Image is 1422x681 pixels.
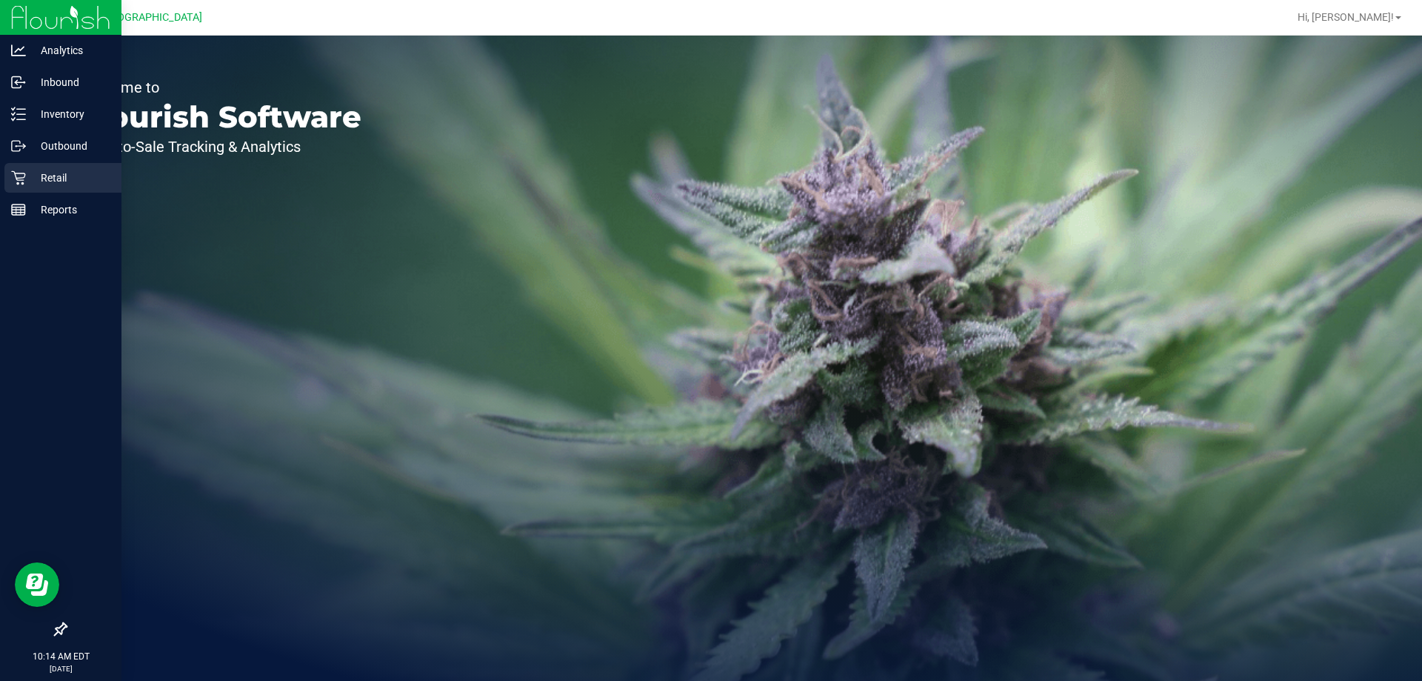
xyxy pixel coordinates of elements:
[26,41,115,59] p: Analytics
[11,170,26,185] inline-svg: Retail
[26,169,115,187] p: Retail
[11,202,26,217] inline-svg: Reports
[11,43,26,58] inline-svg: Analytics
[101,11,202,24] span: [GEOGRAPHIC_DATA]
[26,137,115,155] p: Outbound
[11,139,26,153] inline-svg: Outbound
[26,73,115,91] p: Inbound
[80,80,361,95] p: Welcome to
[26,105,115,123] p: Inventory
[1298,11,1394,23] span: Hi, [PERSON_NAME]!
[11,75,26,90] inline-svg: Inbound
[7,663,115,674] p: [DATE]
[26,201,115,219] p: Reports
[7,650,115,663] p: 10:14 AM EDT
[15,562,59,607] iframe: Resource center
[11,107,26,122] inline-svg: Inventory
[80,139,361,154] p: Seed-to-Sale Tracking & Analytics
[80,102,361,132] p: Flourish Software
